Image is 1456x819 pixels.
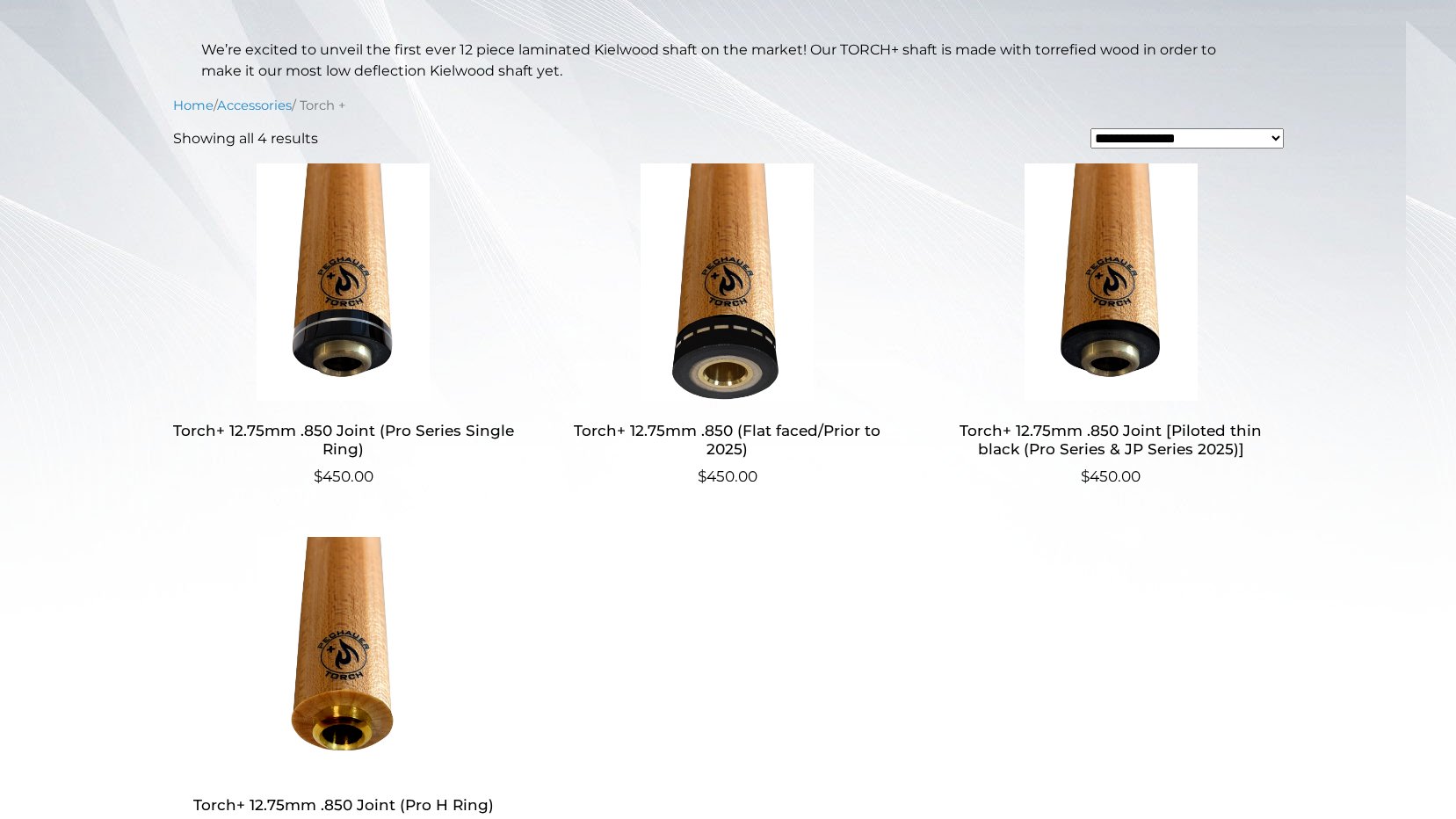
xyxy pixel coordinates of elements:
span: $ [698,467,706,485]
img: Torch+ 12.75mm .850 Joint (Pro Series Single Ring) [173,163,515,401]
img: Torch+ 12.75mm .850 Joint [Piloted thin black (Pro Series & JP Series 2025)] [940,163,1282,401]
a: Accessories [217,98,292,113]
a: Torch+ 12.75mm .850 Joint [Piloted thin black (Pro Series & JP Series 2025)] $450.00 [940,163,1282,488]
span: $ [1081,467,1090,485]
bdi: 450.00 [314,467,373,485]
h2: Torch+ 12.75mm .850 Joint (Pro Series Single Ring) [173,415,515,466]
a: Torch+ 12.75mm .850 (Flat faced/Prior to 2025) $450.00 [556,163,898,488]
nav: Breadcrumb [173,96,1284,115]
bdi: 450.00 [1081,467,1141,485]
img: Torch+ 12.75mm .850 Joint (Pro H Ring) [173,537,515,774]
p: Showing all 4 results [173,128,318,149]
img: Torch+ 12.75mm .850 (Flat faced/Prior to 2025) [556,163,898,401]
span: $ [314,467,322,485]
h2: Torch+ 12.75mm .850 (Flat faced/Prior to 2025) [556,415,898,466]
bdi: 450.00 [698,467,757,485]
select: Shop order [1090,128,1284,149]
p: We’re excited to unveil the first ever 12 piece laminated Kielwood shaft on the market! Our TORCH... [201,40,1256,82]
a: Home [173,98,214,113]
a: Torch+ 12.75mm .850 Joint (Pro Series Single Ring) $450.00 [173,163,515,488]
h2: Torch+ 12.75mm .850 Joint [Piloted thin black (Pro Series & JP Series 2025)] [940,415,1282,466]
